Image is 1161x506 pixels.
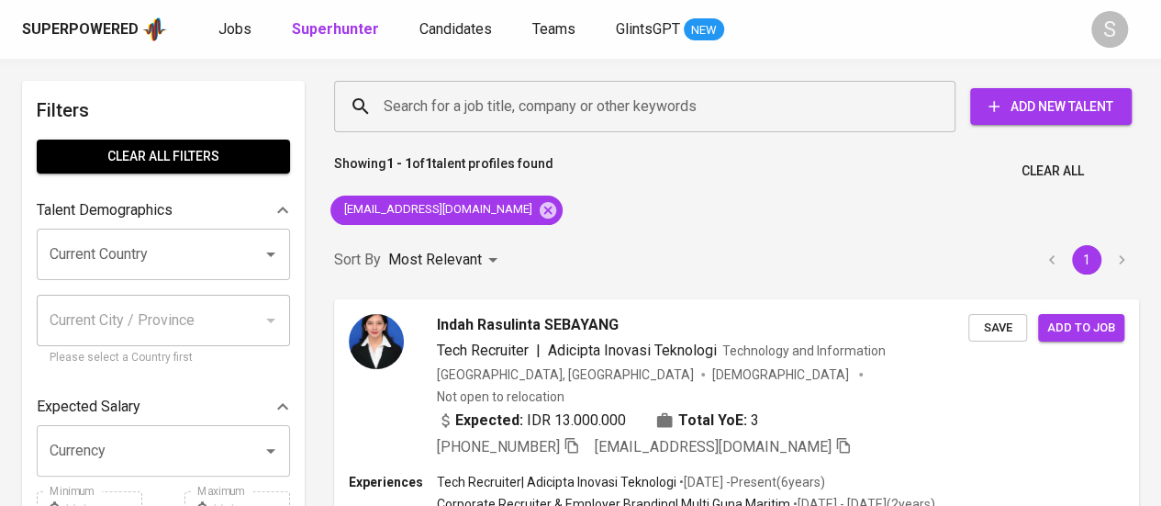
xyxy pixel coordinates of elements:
p: Not open to relocation [437,388,564,406]
p: Most Relevant [388,249,482,271]
div: [GEOGRAPHIC_DATA], [GEOGRAPHIC_DATA] [437,365,694,384]
b: Expected: [455,410,523,432]
p: Talent Demographics [37,199,173,221]
span: Add New Talent [985,96,1117,118]
button: Open [258,242,284,267]
button: Clear All filters [37,140,290,174]
button: Add New Talent [970,88,1132,125]
b: Total YoE: [678,410,747,432]
b: 1 - 1 [386,156,412,171]
span: Candidates [419,20,492,38]
span: [DEMOGRAPHIC_DATA] [712,365,852,384]
nav: pagination navigation [1034,245,1139,275]
span: Technology and Information [722,343,886,358]
img: f56a13c0820fb3919c3dbf3528759919.JPG [349,314,404,369]
div: S [1091,11,1128,48]
span: 3 [751,410,759,432]
span: Jobs [218,20,251,38]
a: Jobs [218,18,255,41]
p: Expected Salary [37,396,140,418]
div: Talent Demographics [37,192,290,229]
p: Showing of talent profiles found [334,154,553,188]
span: Tech Recruiter [437,342,529,359]
div: IDR 13.000.000 [437,410,626,432]
a: GlintsGPT NEW [616,18,724,41]
span: Save [977,318,1018,339]
a: Superhunter [292,18,383,41]
button: page 1 [1072,245,1101,275]
a: Superpoweredapp logo [22,16,167,43]
span: NEW [684,21,724,39]
a: Teams [532,18,579,41]
span: Teams [532,20,575,38]
div: Most Relevant [388,243,504,277]
span: Add to job [1047,318,1115,339]
h6: Filters [37,96,290,125]
img: app logo [142,16,167,43]
span: [PHONE_NUMBER] [437,438,560,455]
button: Add to job [1038,314,1124,343]
a: Candidates [419,18,496,41]
span: [EMAIL_ADDRESS][DOMAIN_NAME] [595,438,832,455]
button: Save [968,314,1027,343]
div: Expected Salary [37,388,290,425]
span: [EMAIL_ADDRESS][DOMAIN_NAME] [330,201,543,219]
p: Please select a Country first [50,349,277,367]
button: Open [258,438,284,464]
span: Clear All [1021,160,1084,183]
p: Experiences [349,473,437,491]
span: Adicipta Inovasi Teknologi [548,342,717,359]
b: Superhunter [292,20,379,38]
p: Tech Recruiter | Adicipta Inovasi Teknologi [437,473,676,491]
p: • [DATE] - Present ( 6 years ) [676,473,825,491]
p: Sort By [334,249,381,271]
button: Clear All [1014,154,1091,188]
span: Indah Rasulinta SEBAYANG [437,314,619,336]
span: Clear All filters [51,145,275,168]
span: | [536,340,541,362]
div: Superpowered [22,19,139,40]
span: GlintsGPT [616,20,680,38]
b: 1 [425,156,432,171]
div: [EMAIL_ADDRESS][DOMAIN_NAME] [330,196,563,225]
